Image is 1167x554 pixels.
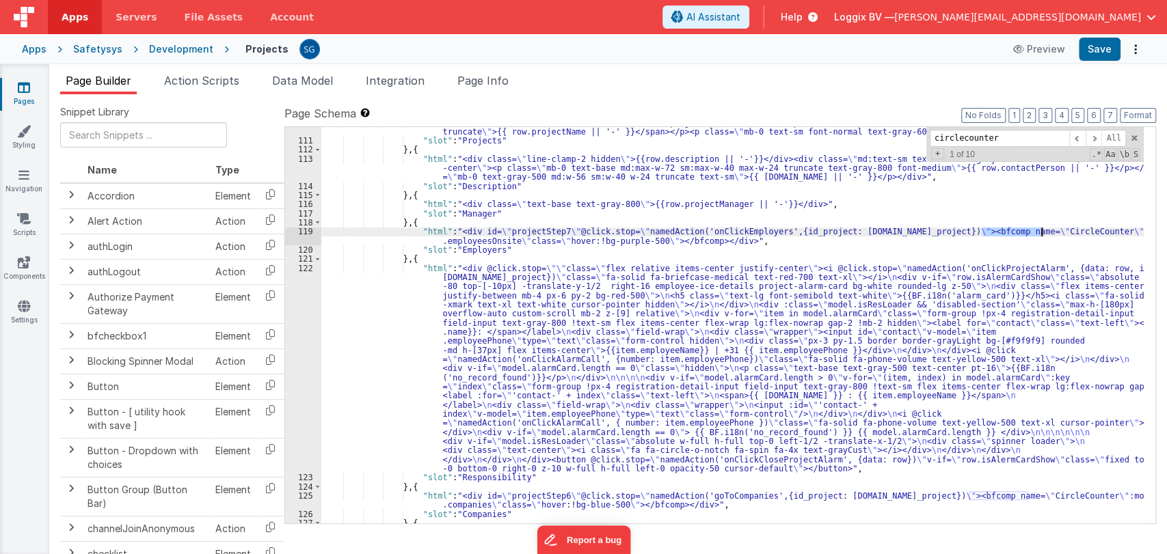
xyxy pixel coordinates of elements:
td: channelJoinAnonymous [82,516,210,541]
td: Alert Action [82,208,210,234]
td: Action [210,234,256,259]
td: Button [82,374,210,399]
td: Button - Dropdown with choices [82,438,210,477]
span: [PERSON_NAME][EMAIL_ADDRESS][DOMAIN_NAME] [894,10,1141,24]
span: Page Schema [284,105,356,122]
span: Action Scripts [164,74,239,87]
div: 118 [285,218,321,227]
td: Button Group (Button Bar) [82,477,210,516]
span: Page Info [457,74,509,87]
span: Loggix BV — [834,10,894,24]
div: 125 [285,491,321,510]
span: Page Builder [66,74,131,87]
td: Action [210,348,256,374]
span: Snippet Library [60,105,129,119]
button: Format [1120,108,1156,123]
td: Blocking Spinner Modal [82,348,210,374]
div: 113 [285,154,321,182]
button: 7 [1103,108,1117,123]
span: Type [215,164,239,176]
button: 2 [1023,108,1036,123]
div: 115 [285,191,321,199]
td: Element [210,477,256,516]
td: authLogout [82,259,210,284]
iframe: Marker.io feedback button [537,525,630,554]
img: 385c22c1e7ebf23f884cbf6fb2c72b80 [300,40,319,59]
h4: Projects [245,44,289,54]
td: authLogin [82,234,210,259]
button: 6 [1087,108,1101,123]
button: 5 [1071,108,1084,123]
td: Authorize Payment Gateway [82,284,210,323]
button: 4 [1055,108,1069,123]
div: 114 [285,182,321,191]
div: 122 [285,264,321,473]
td: bfcheckbox1 [82,323,210,348]
button: AI Assistant [662,5,749,29]
button: Loggix BV — [PERSON_NAME][EMAIL_ADDRESS][DOMAIN_NAME] [834,10,1156,24]
td: Element [210,323,256,348]
td: Element [210,438,256,477]
div: 112 [285,145,321,154]
span: Apps [62,10,88,24]
td: Element [210,183,256,209]
td: Button - [ utility hook with save ] [82,399,210,438]
td: Action [210,259,256,284]
td: Element [210,374,256,399]
div: 116 [285,199,321,208]
div: 124 [285,482,321,491]
button: 3 [1038,108,1052,123]
span: Help [781,10,803,24]
div: 119 [285,227,321,245]
input: Search Snippets ... [60,122,227,148]
div: Safetysys [73,42,122,56]
td: Accordion [82,183,210,209]
div: 117 [285,209,321,218]
div: 123 [285,473,321,482]
div: Apps [22,42,46,56]
button: Preview [1005,38,1073,60]
span: Data Model [272,74,333,87]
div: 126 [285,510,321,518]
span: Name [88,164,117,176]
div: 121 [285,254,321,263]
div: 127 [285,518,321,527]
button: No Folds [961,108,1006,123]
div: 111 [285,136,321,145]
div: 110 [285,118,321,137]
button: 1 [1008,108,1020,123]
span: Servers [116,10,157,24]
button: Save [1079,38,1121,61]
span: File Assets [185,10,243,24]
td: Element [210,399,256,438]
div: Development [149,42,213,56]
td: Action [210,208,256,234]
td: Element [210,284,256,323]
span: AI Assistant [686,10,740,24]
span: Integration [366,74,425,87]
button: Options [1126,40,1145,59]
td: Action [210,516,256,541]
div: 120 [285,245,321,254]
